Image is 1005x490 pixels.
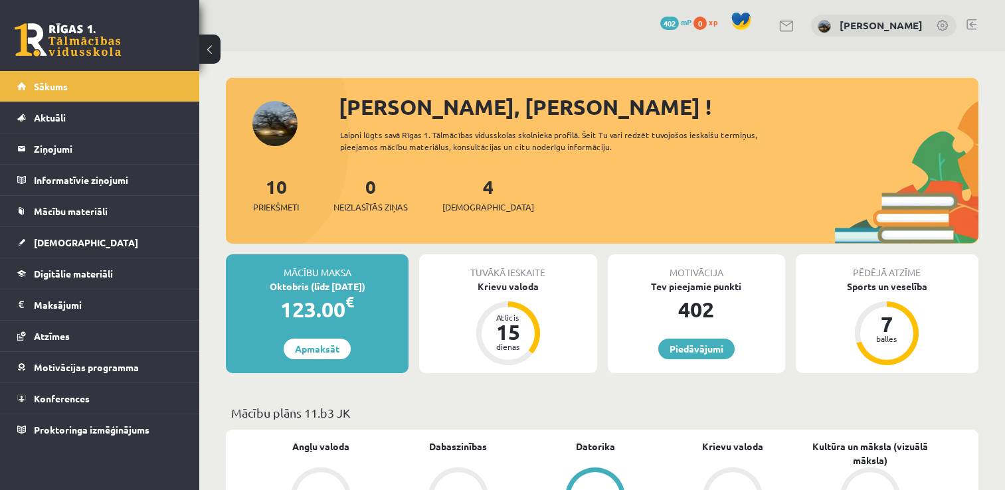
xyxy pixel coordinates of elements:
[17,196,183,226] a: Mācību materiāli
[226,254,409,280] div: Mācību maksa
[17,71,183,102] a: Sākums
[867,313,907,335] div: 7
[17,289,183,320] a: Maksājumi
[333,175,408,214] a: 0Neizlasītās ziņas
[34,330,70,342] span: Atzīmes
[488,321,528,343] div: 15
[429,440,487,453] a: Dabaszinības
[681,17,691,27] span: mP
[608,254,785,280] div: Motivācija
[333,201,408,214] span: Neizlasītās ziņas
[253,175,299,214] a: 10Priekšmeti
[34,289,183,320] legend: Maksājumi
[419,280,596,293] div: Krievu valoda
[34,361,139,373] span: Motivācijas programma
[17,383,183,414] a: Konferences
[419,254,596,280] div: Tuvākā ieskaite
[693,17,707,30] span: 0
[34,424,149,436] span: Proktoringa izmēģinājums
[34,268,113,280] span: Digitālie materiāli
[17,414,183,445] a: Proktoringa izmēģinājums
[17,165,183,195] a: Informatīvie ziņojumi
[419,280,596,367] a: Krievu valoda Atlicis 15 dienas
[660,17,691,27] a: 402 mP
[292,440,349,453] a: Angļu valoda
[576,440,615,453] a: Datorika
[709,17,717,27] span: xp
[231,404,973,422] p: Mācību plāns 11.b3 JK
[339,91,978,123] div: [PERSON_NAME], [PERSON_NAME] !
[488,313,528,321] div: Atlicis
[660,17,679,30] span: 402
[840,19,923,32] a: [PERSON_NAME]
[702,440,763,453] a: Krievu valoda
[34,205,108,217] span: Mācību materiāli
[867,335,907,343] div: balles
[693,17,724,27] a: 0 xp
[17,258,183,289] a: Digitālie materiāli
[442,201,534,214] span: [DEMOGRAPHIC_DATA]
[34,80,68,92] span: Sākums
[340,129,792,153] div: Laipni lūgts savā Rīgas 1. Tālmācības vidusskolas skolnieka profilā. Šeit Tu vari redzēt tuvojošo...
[253,201,299,214] span: Priekšmeti
[796,280,978,293] div: Sports un veselība
[818,20,831,33] img: Gustavs Siliņš
[488,343,528,351] div: dienas
[34,392,90,404] span: Konferences
[801,440,939,467] a: Kultūra un māksla (vizuālā māksla)
[345,292,354,311] span: €
[284,339,351,359] a: Apmaksāt
[608,293,785,325] div: 402
[34,112,66,123] span: Aktuāli
[17,227,183,258] a: [DEMOGRAPHIC_DATA]
[796,280,978,367] a: Sports un veselība 7 balles
[658,339,735,359] a: Piedāvājumi
[796,254,978,280] div: Pēdējā atzīme
[17,102,183,133] a: Aktuāli
[226,280,409,293] div: Oktobris (līdz [DATE])
[17,321,183,351] a: Atzīmes
[226,293,409,325] div: 123.00
[15,23,121,56] a: Rīgas 1. Tālmācības vidusskola
[34,133,183,164] legend: Ziņojumi
[442,175,534,214] a: 4[DEMOGRAPHIC_DATA]
[34,236,138,248] span: [DEMOGRAPHIC_DATA]
[17,133,183,164] a: Ziņojumi
[17,352,183,382] a: Motivācijas programma
[34,165,183,195] legend: Informatīvie ziņojumi
[608,280,785,293] div: Tev pieejamie punkti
